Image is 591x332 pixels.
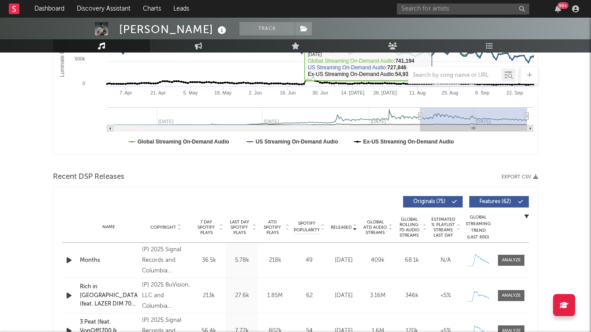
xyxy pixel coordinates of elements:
span: ATD Spotify Plays [261,219,284,235]
text: Ex-US Streaming On-Demand Audio [363,139,454,145]
div: [PERSON_NAME] [119,22,228,37]
text: 2. Jun [249,90,262,95]
text: 11. Aug [409,90,426,95]
div: 27.6k [228,291,256,300]
text: 8. Sep [475,90,490,95]
text: 22. Sep [506,90,523,95]
div: Name [80,224,138,230]
text: US Streaming On-Demand Audio [256,139,338,145]
span: Global Rolling 7D Audio Streams [397,217,421,238]
text: 14. [DATE] [341,90,364,95]
button: Export CSV [501,174,538,180]
div: 62 [294,291,325,300]
text: 5. May [183,90,198,95]
button: Originals(75) [403,196,463,207]
input: Search by song name or URL [408,72,501,79]
div: 3.16M [363,291,393,300]
span: Last Day Spotify Plays [228,219,251,235]
text: 19. May [214,90,232,95]
div: 99 + [557,2,569,9]
text: 21. Apr [150,90,166,95]
div: N/A [431,256,460,265]
span: Released [331,225,352,230]
a: Rich in [GEOGRAPHIC_DATA] (feat. LAZER DIM 700 & [PERSON_NAME]) [80,283,138,309]
div: [DATE] [329,256,359,265]
div: (P) 2025 Signal Records and Columbia Records, a Division of Sony Music Entertainment [142,245,190,276]
button: 99+ [555,5,561,12]
div: 409k [363,256,393,265]
div: 213k [195,291,223,300]
div: Global Streaming Trend (Last 60D) [465,214,491,241]
text: 25. Aug [441,90,458,95]
span: Global ATD Audio Streams [363,219,387,235]
text: Global Streaming On-Demand Audio [138,139,229,145]
button: Features(62) [469,196,529,207]
text: 16. Jun [280,90,295,95]
div: <5% [431,291,460,300]
div: 1.85M [261,291,289,300]
div: 218k [261,256,289,265]
input: Search for artists [397,4,529,15]
div: (P) 2025 BuVision, LLC and Columbia Records, a Division of Sony Music Entertainment [142,280,190,312]
span: Features ( 62 ) [475,199,516,204]
div: 346k [397,291,426,300]
button: Track [239,22,295,35]
div: 36.5k [195,256,223,265]
span: Originals ( 75 ) [409,199,449,204]
div: 49 [294,256,325,265]
span: Recent DSP Releases [53,172,124,182]
div: 5.78k [228,256,256,265]
span: Spotify Popularity [294,220,320,234]
span: 7 Day Spotify Plays [195,219,218,235]
text: 500k [75,56,85,61]
div: 68.1k [397,256,426,265]
text: 28. [DATE] [374,90,397,95]
text: 7. Apr [120,90,132,95]
a: Months [80,256,138,265]
text: 30. Jun [312,90,328,95]
div: [DATE] [329,291,359,300]
span: Copyright [150,225,176,230]
span: Estimated % Playlist Streams Last Day [431,217,455,238]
